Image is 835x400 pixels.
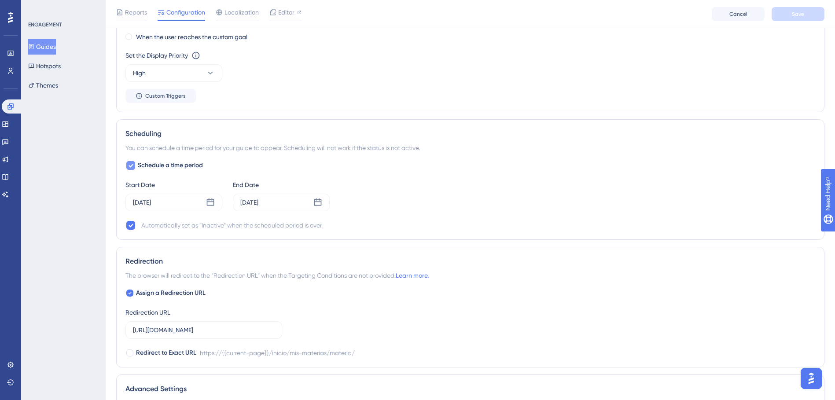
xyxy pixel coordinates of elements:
span: Save [792,11,804,18]
span: Schedule a time period [138,160,203,171]
button: Custom Triggers [125,89,196,103]
span: High [133,68,146,78]
iframe: UserGuiding AI Assistant Launcher [798,365,824,392]
div: Start Date [125,180,222,190]
div: https://{{current-page}}/inicio/mis-materias/materia/ [200,348,355,358]
div: Set the Display Priority [125,50,188,61]
span: Cancel [729,11,747,18]
div: ENGAGEMENT [28,21,62,28]
a: Learn more. [396,272,429,279]
span: Reports [125,7,147,18]
button: Guides [28,39,56,55]
div: [DATE] [133,197,151,208]
div: Redirection [125,256,815,267]
span: The browser will redirect to the “Redirection URL” when the Targeting Conditions are not provided. [125,270,429,281]
button: Cancel [712,7,765,21]
div: Scheduling [125,128,815,139]
button: Hotspots [28,58,61,74]
label: When the user reaches the custom goal [136,32,247,42]
span: Custom Triggers [145,92,186,99]
span: Editor [278,7,294,18]
button: Save [772,7,824,21]
span: Redirect to Exact URL [136,348,196,358]
span: Need Help? [21,2,55,13]
div: You can schedule a time period for your guide to appear. Scheduling will not work if the status i... [125,143,815,153]
div: Automatically set as “Inactive” when the scheduled period is over. [141,220,323,231]
div: [DATE] [240,197,258,208]
button: High [125,64,222,82]
span: Configuration [166,7,205,18]
input: https://www.example.com/ [133,325,275,335]
div: Advanced Settings [125,384,815,394]
div: End Date [233,180,330,190]
span: Assign a Redirection URL [136,288,206,298]
span: Localization [224,7,259,18]
button: Themes [28,77,58,93]
div: Redirection URL [125,307,170,318]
